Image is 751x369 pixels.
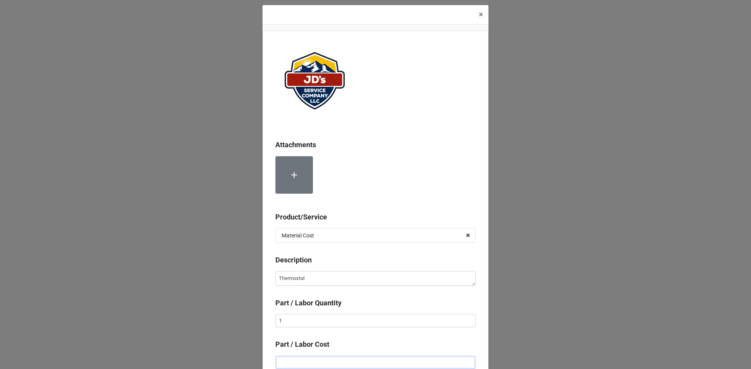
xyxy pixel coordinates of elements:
[275,255,312,266] label: Description
[479,10,483,19] span: ×
[275,298,341,308] label: Part / Labor Quantity
[275,139,316,150] label: Attachments
[282,233,314,238] div: Material Cost
[275,44,354,118] img: ePqffAuANl%2FJDServiceCoLogo_website.png
[275,212,327,223] label: Product/Service
[275,271,476,286] textarea: Thermostat
[275,339,329,350] label: Part / Labor Cost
